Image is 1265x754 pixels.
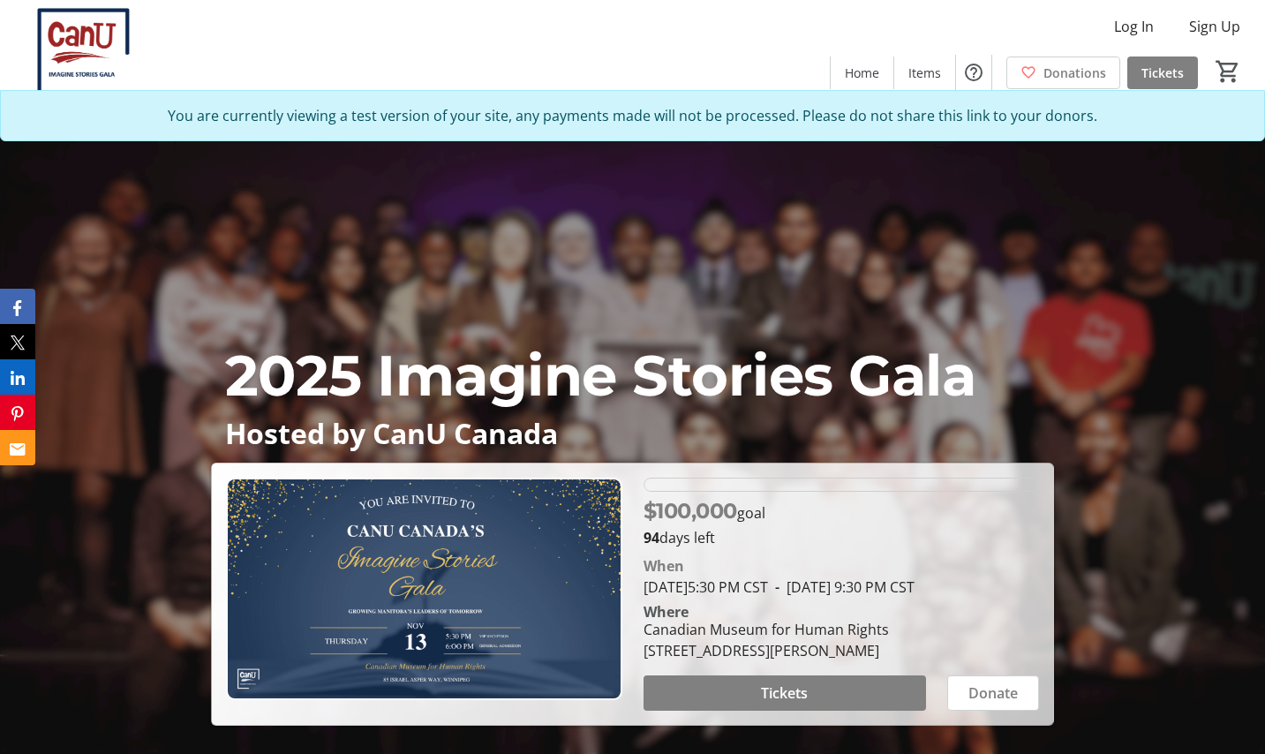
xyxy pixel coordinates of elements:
[768,577,915,597] span: [DATE] 9:30 PM CST
[1189,16,1240,37] span: Sign Up
[225,333,1040,418] p: 2025 Imagine Stories Gala
[644,498,737,524] span: $100,000
[644,675,927,711] button: Tickets
[908,64,941,82] span: Items
[1043,64,1106,82] span: Donations
[894,57,955,89] a: Items
[644,555,684,577] div: When
[831,57,893,89] a: Home
[644,527,1040,548] p: days left
[644,495,765,527] p: goal
[1141,64,1184,82] span: Tickets
[1100,12,1168,41] button: Log In
[947,675,1039,711] button: Donate
[1114,16,1154,37] span: Log In
[644,528,659,547] span: 94
[225,418,1040,449] p: Hosted by CanU Canada
[11,7,168,95] img: CanU Canada's Logo
[644,640,889,661] div: [STREET_ADDRESS][PERSON_NAME]
[644,605,689,619] div: Where
[761,682,808,704] span: Tickets
[768,577,787,597] span: -
[956,55,991,90] button: Help
[644,577,768,597] span: [DATE] 5:30 PM CST
[968,682,1018,704] span: Donate
[226,478,622,700] img: Campaign CTA Media Photo
[1212,56,1244,87] button: Cart
[1175,12,1254,41] button: Sign Up
[1127,57,1198,89] a: Tickets
[845,64,879,82] span: Home
[644,478,1040,492] div: 0% of fundraising goal reached
[1006,57,1120,89] a: Donations
[644,619,889,640] div: Canadian Museum for Human Rights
